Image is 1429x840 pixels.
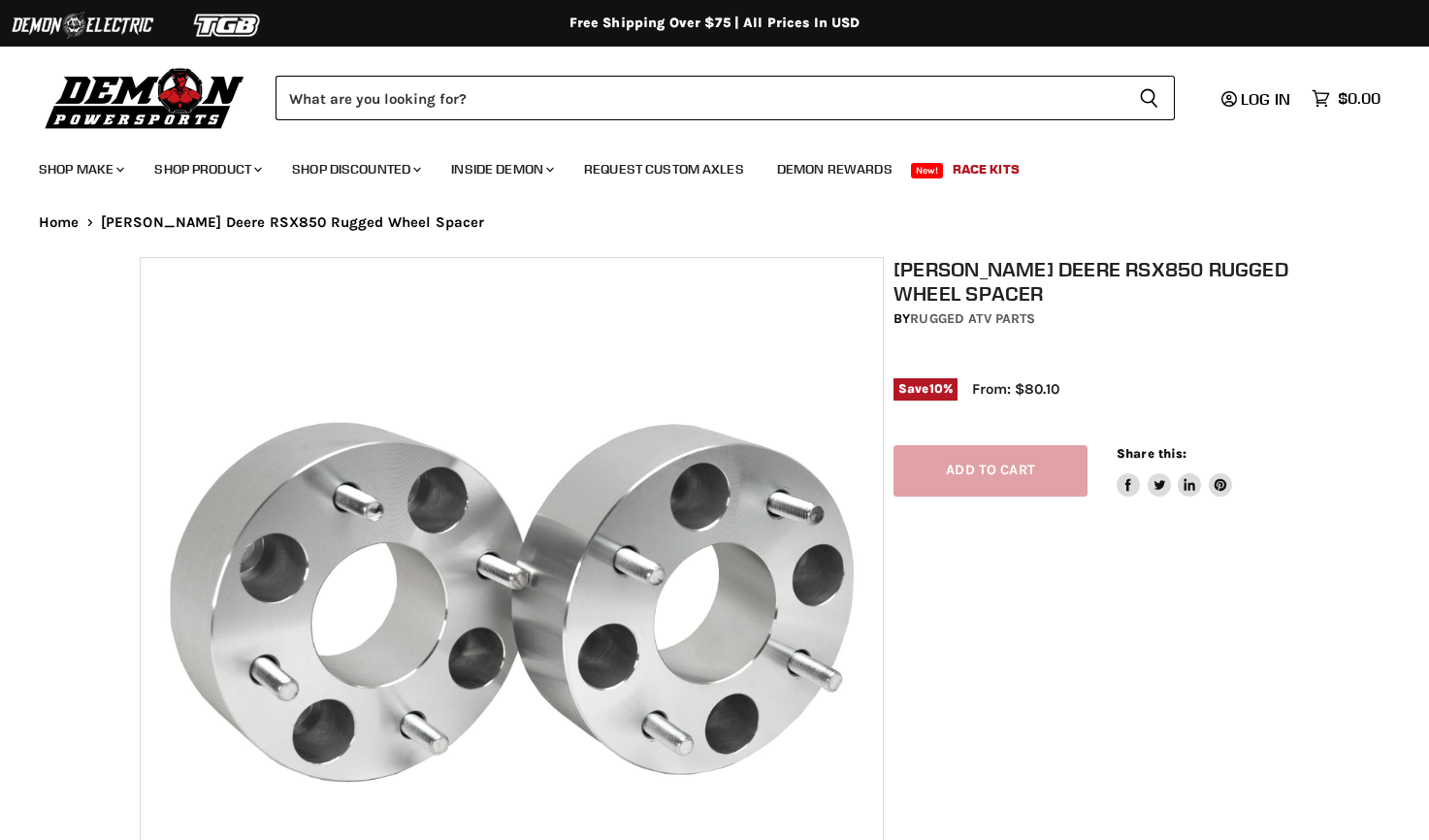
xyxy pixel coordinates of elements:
a: Log in [1213,90,1302,108]
a: Race Kits [938,149,1034,189]
span: New! [911,163,944,178]
a: Inside Demon [437,149,566,189]
a: Shop Make [24,149,136,189]
a: Home [39,214,80,231]
a: Shop Product [140,149,274,189]
button: Search [1123,76,1175,120]
span: 10 [929,381,943,396]
span: Save % [893,378,958,400]
ul: Main menu [24,142,1376,189]
img: Demon Powersports [39,63,251,132]
a: Request Custom Axles [569,149,759,189]
h1: [PERSON_NAME] Deere RSX850 Rugged Wheel Spacer [893,257,1299,306]
a: Shop Discounted [277,149,433,189]
img: TGB Logo 2 [155,7,301,44]
img: Demon Electric Logo 2 [10,7,155,44]
aside: Share this: [1117,445,1232,497]
input: Search [276,76,1123,120]
span: [PERSON_NAME] Deere RSX850 Rugged Wheel Spacer [101,214,485,231]
span: Log in [1241,89,1290,109]
form: Product [276,76,1175,120]
span: From: $80.10 [972,380,1059,398]
a: Rugged ATV Parts [910,310,1035,327]
span: $0.00 [1338,89,1380,108]
span: Share this: [1117,446,1186,461]
div: by [893,308,1299,330]
a: Demon Rewards [763,149,907,189]
a: $0.00 [1302,84,1390,113]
